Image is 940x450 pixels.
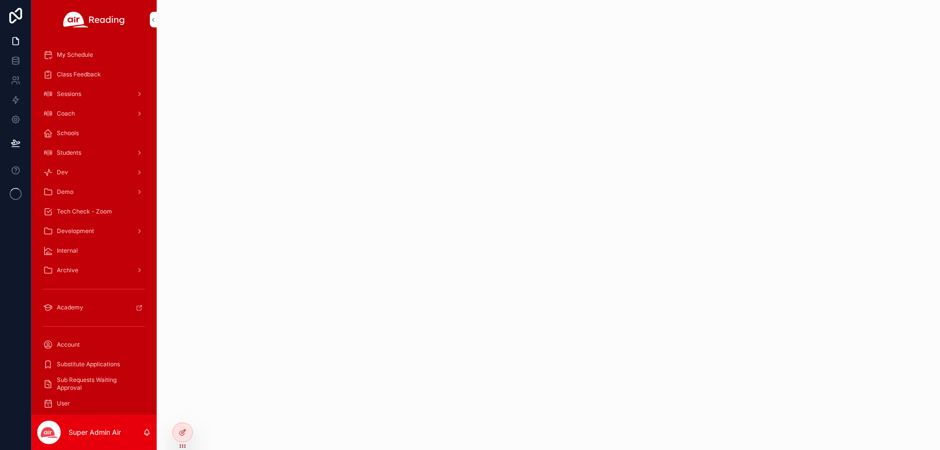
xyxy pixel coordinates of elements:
[57,129,79,137] span: Schools
[37,124,151,142] a: Schools
[37,242,151,260] a: Internal
[57,51,93,59] span: My Schedule
[37,261,151,279] a: Archive
[69,427,121,437] p: Super Admin Air
[57,400,70,407] span: User
[31,39,157,415] div: scrollable content
[57,149,81,157] span: Students
[37,46,151,64] a: My Schedule
[57,110,75,118] span: Coach
[57,304,83,311] span: Academy
[37,222,151,240] a: Development
[37,299,151,316] a: Academy
[63,12,125,27] img: App logo
[37,164,151,181] a: Dev
[57,266,78,274] span: Archive
[37,85,151,103] a: Sessions
[57,227,94,235] span: Development
[57,360,120,368] span: Substitute Applications
[57,208,112,215] span: Tech Check - Zoom
[37,105,151,122] a: Coach
[57,247,78,255] span: Internal
[37,203,151,220] a: Tech Check - Zoom
[57,341,80,349] span: Account
[37,375,151,393] a: Sub Requests Waiting Approval
[37,395,151,412] a: User
[37,183,151,201] a: Demo
[37,144,151,162] a: Students
[57,168,68,176] span: Dev
[57,188,73,196] span: Demo
[37,66,151,83] a: Class Feedback
[57,71,101,78] span: Class Feedback
[37,355,151,373] a: Substitute Applications
[57,90,81,98] span: Sessions
[57,376,141,392] span: Sub Requests Waiting Approval
[37,336,151,354] a: Account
